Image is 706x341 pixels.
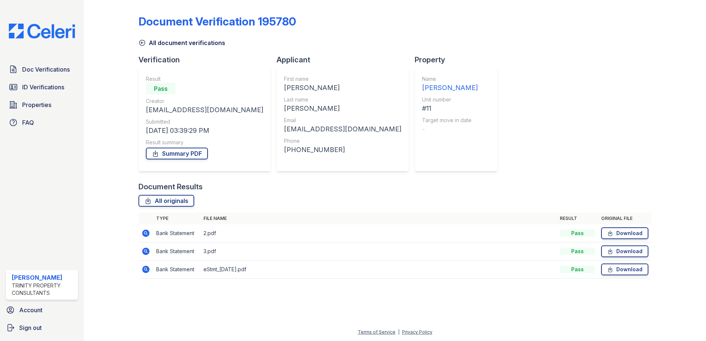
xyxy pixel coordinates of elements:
th: Original file [598,213,651,224]
div: [EMAIL_ADDRESS][DOMAIN_NAME] [284,124,401,134]
div: Target move in date [422,117,478,124]
a: Download [601,245,648,257]
div: First name [284,75,401,83]
div: Document Results [138,182,203,192]
div: Pass [560,248,595,255]
span: ID Verifications [22,83,64,92]
a: Sign out [3,320,81,335]
span: Doc Verifications [22,65,70,74]
div: Last name [284,96,401,103]
div: [EMAIL_ADDRESS][DOMAIN_NAME] [146,105,263,115]
a: Summary PDF [146,148,208,159]
div: Submitted [146,118,263,125]
td: Bank Statement [153,261,201,279]
td: eStmt_[DATE].pdf [201,261,557,279]
a: Doc Verifications [6,62,78,77]
div: #11 [422,103,478,114]
div: Result summary [146,139,263,146]
div: Phone [284,137,401,145]
a: Download [601,263,648,275]
div: [PERSON_NAME] [284,103,401,114]
th: Type [153,213,201,224]
div: Name [422,75,478,83]
div: Pass [146,83,175,94]
td: 2.pdf [201,224,557,242]
img: CE_Logo_Blue-a8612792a0a2168367f1c8372b55b34899dd931a85d93a1a3d3e32e68fde9ad4.png [3,24,81,38]
a: Name [PERSON_NAME] [422,75,478,93]
div: Result [146,75,263,83]
a: Account [3,303,81,317]
div: Pass [560,266,595,273]
div: [PERSON_NAME] [422,83,478,93]
a: Download [601,227,648,239]
td: 3.pdf [201,242,557,261]
div: | [398,329,400,335]
div: Unit number [422,96,478,103]
a: ID Verifications [6,80,78,94]
div: Verification [138,55,277,65]
div: Creator [146,97,263,105]
div: [PERSON_NAME] [12,273,75,282]
a: All originals [138,195,194,207]
div: - [422,124,478,134]
div: Pass [560,230,595,237]
div: [DATE] 03:39:29 PM [146,125,263,136]
a: FAQ [6,115,78,130]
div: Applicant [277,55,415,65]
div: Document Verification 195780 [138,15,296,28]
div: Email [284,117,401,124]
div: Property [415,55,503,65]
td: Bank Statement [153,224,201,242]
td: Bank Statement [153,242,201,261]
span: Sign out [19,323,42,332]
a: Properties [6,97,78,112]
th: Result [557,213,598,224]
a: Privacy Policy [402,329,432,335]
div: [PHONE_NUMBER] [284,145,401,155]
th: File name [201,213,557,224]
span: Properties [22,100,51,109]
div: [PERSON_NAME] [284,83,401,93]
a: Terms of Service [358,329,395,335]
span: Account [19,306,42,314]
a: All document verifications [138,38,225,47]
div: Trinity Property Consultants [12,282,75,297]
span: FAQ [22,118,34,127]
